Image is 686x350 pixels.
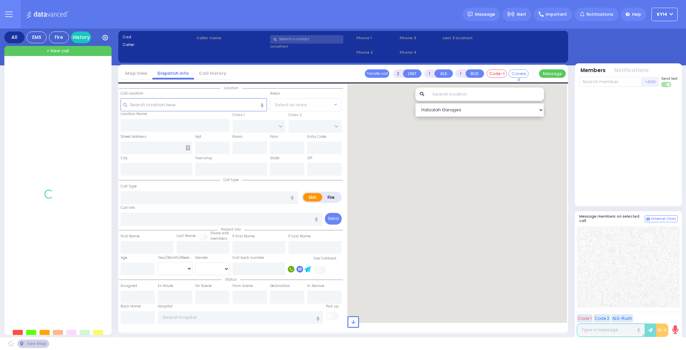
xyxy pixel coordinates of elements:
label: Cad: [123,34,194,40]
label: On Scene [195,283,212,289]
label: Call Location [121,91,143,96]
label: City [121,156,128,161]
input: Search hospital [158,311,323,324]
span: + New call [47,48,69,54]
button: Send [325,213,342,225]
button: Code 2 [594,314,610,323]
button: Message [539,69,566,78]
img: Logo [26,10,71,18]
button: Members [580,67,606,74]
div: Year/Month/Week/Day [158,255,192,260]
label: Back Home [121,304,141,309]
label: Call Type [121,184,137,189]
span: KY14 [657,11,667,17]
label: Use Callback [314,256,337,261]
span: Phone 4 [400,50,440,55]
span: members [210,236,227,241]
label: Last 3 location [442,35,503,41]
label: Assigned [121,283,137,289]
button: Transfer call [365,69,389,78]
button: Notifications [614,67,649,74]
label: Gender [195,255,208,260]
label: State [270,156,279,161]
span: Status [222,277,240,282]
input: Search location here [121,98,267,111]
span: Important [546,11,567,17]
label: Cross 1 [232,112,245,118]
div: EMS [26,32,47,43]
label: Cross 2 [288,112,302,118]
span: Send text [661,76,678,81]
label: Call Info [121,205,135,211]
label: P First Name [232,234,255,239]
label: Hospital [158,304,173,309]
label: P Last Name [288,234,311,239]
button: ALS-Rush [611,314,633,323]
h5: Message members on selected call [579,214,645,223]
span: Select an area [275,102,307,108]
button: BUS [466,69,484,78]
input: Search member [579,77,642,87]
label: Areas [270,91,280,96]
label: Turn off text [661,81,672,88]
span: Notifications [587,11,613,17]
a: History [71,32,91,43]
label: Location Name [121,111,147,117]
label: Destination [270,283,290,289]
small: Share with [210,231,229,236]
button: Code 1 [577,314,593,323]
label: En Route [158,283,173,289]
button: UNIT [403,69,421,78]
span: Location [220,85,242,91]
label: Township [195,156,212,161]
label: EMS [303,193,323,201]
label: Apt [195,134,201,139]
div: All [4,32,24,43]
label: Entry Code [307,134,326,139]
label: Pick up [326,304,339,309]
span: Help [632,11,641,17]
span: Message [475,11,495,18]
label: Location [270,44,354,49]
label: Room [232,134,243,139]
label: Call back number [232,255,264,260]
span: Phone 3 [400,35,440,41]
button: Internal Chat [645,215,678,223]
label: Last Name [177,233,196,239]
label: Caller name [196,35,268,41]
a: Dispatch info [152,70,194,76]
span: Alert [517,11,526,17]
label: In Service [307,283,324,289]
label: Caller: [123,42,194,48]
label: Floor [270,134,278,139]
span: Call type [220,177,242,182]
img: comment-alt.png [646,218,650,221]
input: Search location [428,87,544,101]
span: Patient info [218,227,244,232]
button: KY14 [651,8,678,21]
button: Code-1 [487,69,507,78]
label: From Scene [232,283,253,289]
label: First Name [121,234,140,239]
input: Search a contact [270,35,343,44]
label: Street Address [121,134,146,139]
span: Other building occupants [186,145,190,151]
span: Phone 1 [356,35,397,41]
span: Internal Chat [651,217,676,221]
img: message.svg [468,12,473,17]
label: Fire [322,193,341,201]
label: Age [121,255,127,260]
button: Covered [508,69,529,78]
div: See map [17,340,49,348]
label: ZIP [307,156,312,161]
a: Map View [120,70,152,76]
button: ALS [434,69,453,78]
span: Phone 2 [356,50,397,55]
div: Fire [49,32,69,43]
a: Call History [194,70,231,76]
